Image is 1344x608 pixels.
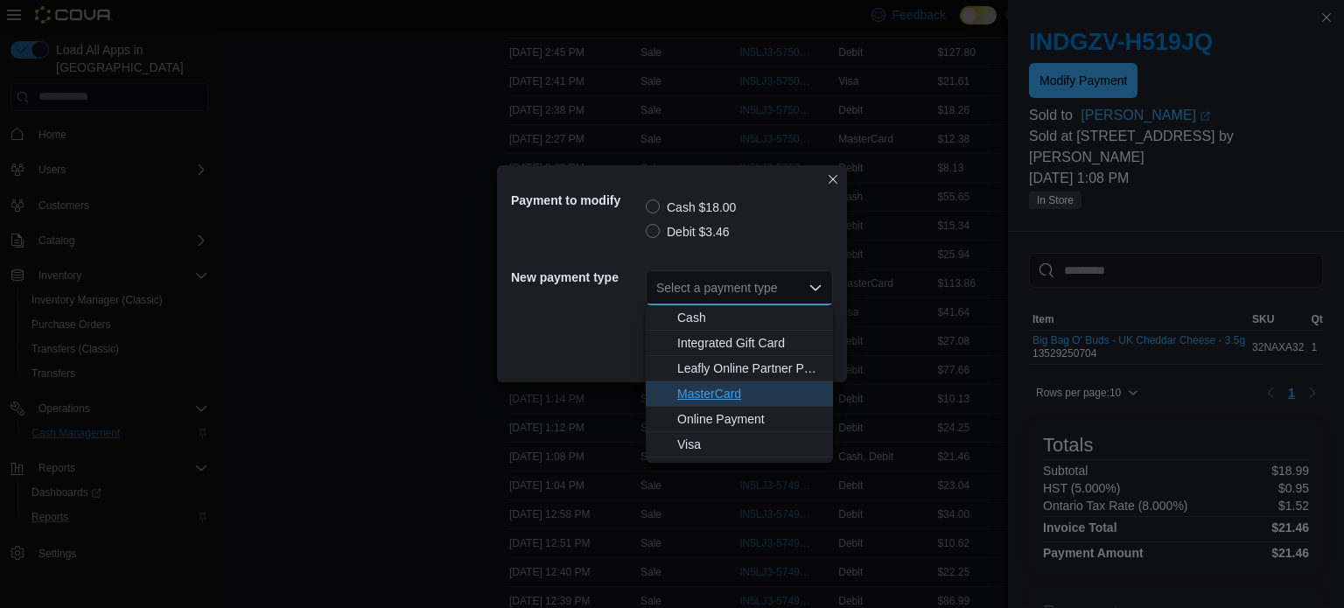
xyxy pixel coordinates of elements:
[646,305,833,331] button: Cash
[677,334,822,352] span: Integrated Gift Card
[677,385,822,402] span: MasterCard
[656,277,658,298] input: Accessible screen reader label
[511,260,642,295] h5: New payment type
[646,221,730,242] label: Debit $3.46
[646,407,833,432] button: Online Payment
[646,356,833,381] button: Leafly Online Partner Payment
[677,436,822,453] span: Visa
[646,381,833,407] button: MasterCard
[511,183,642,218] h5: Payment to modify
[677,309,822,326] span: Cash
[646,197,736,218] label: Cash $18.00
[646,331,833,356] button: Integrated Gift Card
[677,360,822,377] span: Leafly Online Partner Payment
[822,169,843,190] button: Closes this modal window
[677,410,822,428] span: Online Payment
[808,281,822,295] button: Close list of options
[646,432,833,458] button: Visa
[646,305,833,458] div: Choose from the following options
